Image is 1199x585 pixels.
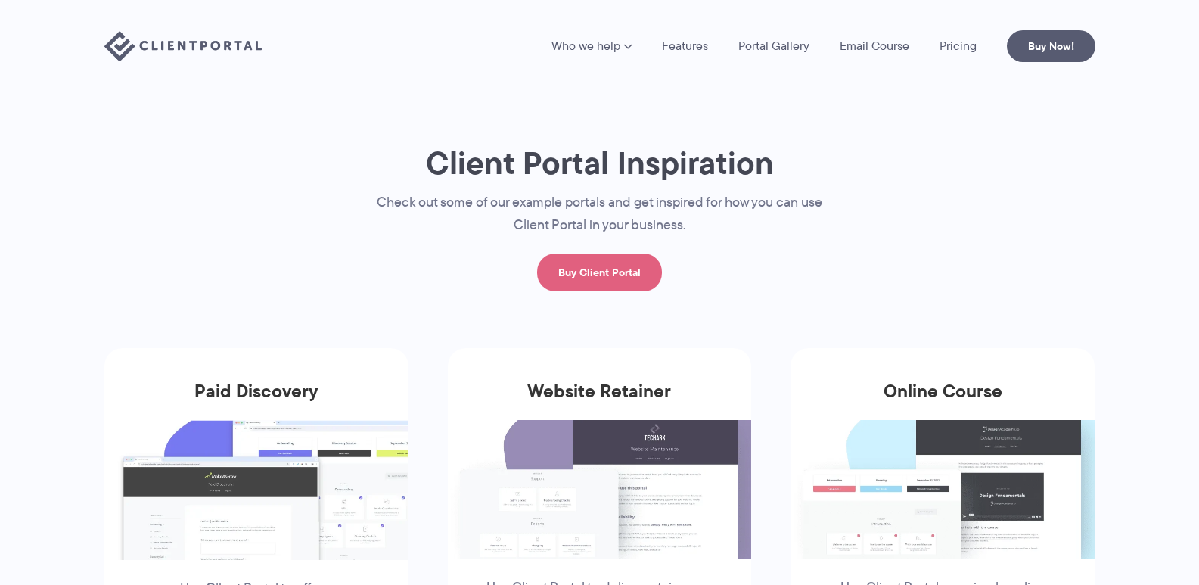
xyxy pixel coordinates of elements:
p: Check out some of our example portals and get inspired for how you can use Client Portal in your ... [346,191,853,237]
a: Email Course [840,40,909,52]
a: Pricing [940,40,977,52]
a: Buy Client Portal [537,254,662,291]
a: Buy Now! [1007,30,1095,62]
h3: Website Retainer [448,381,752,420]
a: Who we help [551,40,632,52]
h1: Client Portal Inspiration [346,143,853,183]
a: Portal Gallery [738,40,809,52]
h3: Online Course [791,381,1095,420]
h3: Paid Discovery [104,381,408,420]
a: Features [662,40,708,52]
